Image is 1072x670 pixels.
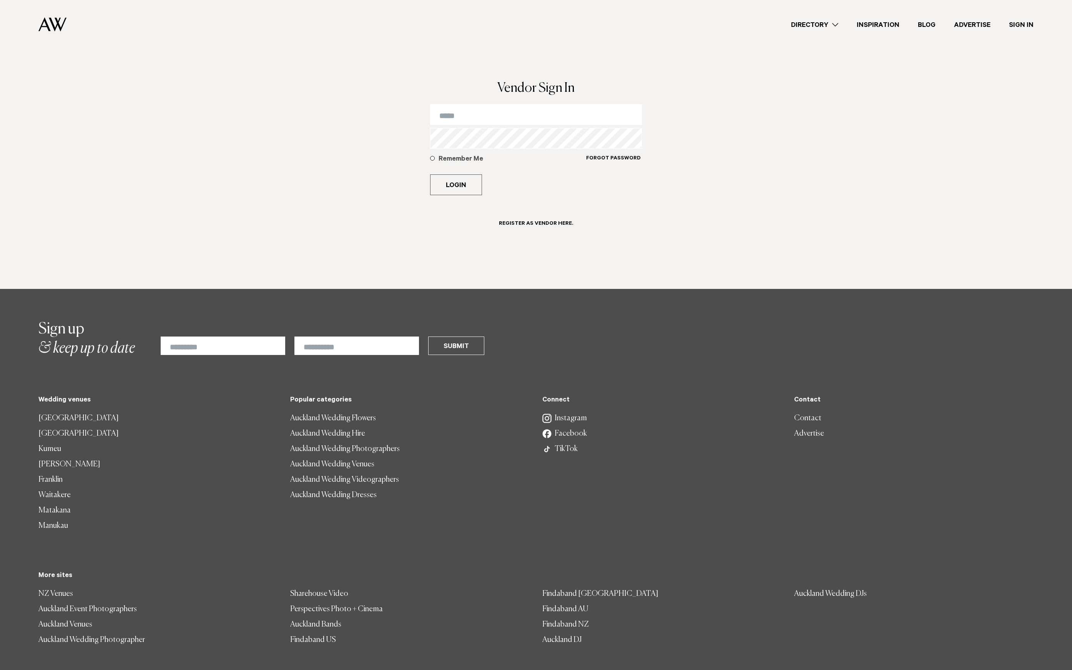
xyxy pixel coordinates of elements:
a: Matakana [38,503,278,518]
a: Findaband US [290,632,530,648]
a: TikTok [542,441,782,457]
h6: Register as Vendor here. [499,221,573,228]
a: Contact [794,411,1034,426]
a: Auckland Wedding Hire [290,426,530,441]
button: Submit [428,337,484,355]
a: Inspiration [848,20,909,30]
a: Directory [782,20,848,30]
a: Findaband [GEOGRAPHIC_DATA] [542,586,782,602]
a: Auckland Bands [290,617,530,632]
a: Findaband NZ [542,617,782,632]
a: NZ Venues [38,586,278,602]
a: Auckland Venues [38,617,278,632]
a: Manukau [38,518,278,534]
a: [GEOGRAPHIC_DATA] [38,426,278,441]
a: Sharehouse Video [290,586,530,602]
a: Instagram [542,411,782,426]
a: Auckland Wedding Venues [290,457,530,472]
h5: Remember Me [439,155,586,164]
a: Advertise [945,20,1000,30]
h5: Connect [542,396,782,405]
h5: Contact [794,396,1034,405]
a: Facebook [542,426,782,441]
a: Auckland Wedding Flowers [290,411,530,426]
h5: Popular categories [290,396,530,405]
a: Sign In [1000,20,1043,30]
a: Waitakere [38,488,278,503]
a: Franklin [38,472,278,488]
a: Findaband AU [542,602,782,617]
a: Forgot Password [586,155,641,171]
h5: Wedding venues [38,396,278,405]
a: Auckland Wedding DJs [794,586,1034,602]
a: [GEOGRAPHIC_DATA] [38,411,278,426]
a: Auckland Wedding Photographer [38,632,278,648]
span: Sign up [38,322,84,337]
a: Perspectives Photo + Cinema [290,602,530,617]
a: Kumeu [38,441,278,457]
a: Auckland Event Photographers [38,602,278,617]
h6: Forgot Password [586,155,641,163]
a: Register as Vendor here. [490,214,582,239]
img: Auckland Weddings Logo [38,17,66,32]
h2: & keep up to date [38,320,135,358]
a: Blog [909,20,945,30]
h1: Vendor Sign In [430,82,642,95]
button: Login [430,174,482,195]
a: Auckland DJ [542,632,782,648]
a: [PERSON_NAME] [38,457,278,472]
a: Auckland Wedding Photographers [290,441,530,457]
a: Advertise [794,426,1034,441]
a: Auckland Wedding Dresses [290,488,530,503]
a: Auckland Wedding Videographers [290,472,530,488]
h5: More sites [38,572,1034,580]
